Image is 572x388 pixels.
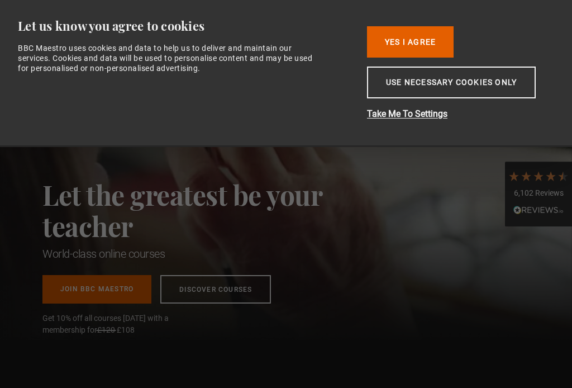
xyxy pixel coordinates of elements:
[508,205,569,218] div: Read All Reviews
[367,67,536,98] button: Use necessary cookies only
[42,179,372,242] h2: Let the greatest be your teacher
[42,246,372,262] h1: World-class online courses
[117,325,135,334] span: £108
[367,107,546,121] button: Take Me To Settings
[505,162,572,226] div: 6,102 ReviewsRead All Reviews
[97,325,115,334] span: £120
[367,26,454,58] button: Yes I Agree
[42,313,193,336] span: Get 10% off all courses [DATE] with a membership for
[513,206,564,214] img: REVIEWS.io
[42,275,151,304] a: Join BBC Maestro
[18,43,317,74] div: BBC Maestro uses cookies and data to help us to deliver and maintain our services. Cookies and da...
[160,275,271,304] a: Discover Courses
[18,18,350,34] div: Let us know you agree to cookies
[508,188,569,199] div: 6,102 Reviews
[508,170,569,182] div: 4.7 Stars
